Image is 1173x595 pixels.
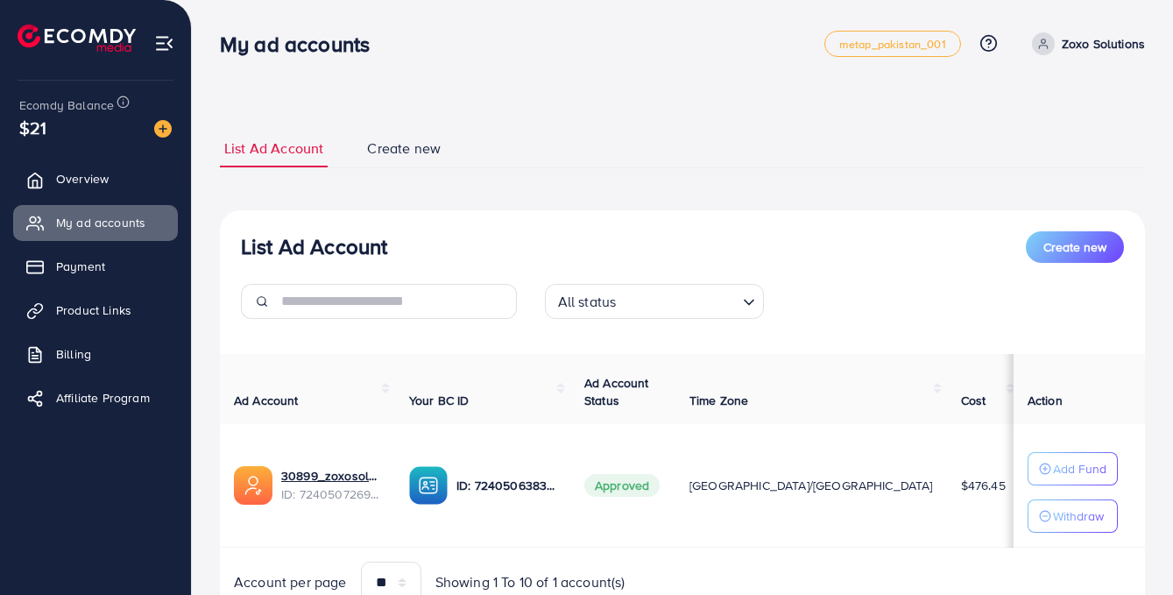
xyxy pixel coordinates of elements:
[1043,238,1106,256] span: Create new
[154,33,174,53] img: menu
[281,485,381,503] span: ID: 7240507269518016513
[13,205,178,240] a: My ad accounts
[241,234,387,259] h3: List Ad Account
[220,32,384,57] h3: My ad accounts
[1025,32,1145,55] a: Zoxo Solutions
[584,374,649,409] span: Ad Account Status
[689,477,933,494] span: [GEOGRAPHIC_DATA]/[GEOGRAPHIC_DATA]
[13,293,178,328] a: Product Links
[961,477,1006,494] span: $476.45
[367,138,441,159] span: Create new
[456,475,556,496] p: ID: 7240506383760670721
[1099,516,1160,582] iframe: Chat
[234,392,299,409] span: Ad Account
[13,336,178,372] a: Billing
[13,380,178,415] a: Affiliate Program
[409,392,470,409] span: Your BC ID
[1028,392,1063,409] span: Action
[435,572,625,592] span: Showing 1 To 10 of 1 account(s)
[56,389,150,407] span: Affiliate Program
[824,31,961,57] a: metap_pakistan_001
[1026,231,1124,263] button: Create new
[409,466,448,505] img: ic-ba-acc.ded83a64.svg
[18,25,136,52] img: logo
[1053,506,1104,527] p: Withdraw
[281,467,381,503] div: <span class='underline'>30899_zoxosolutions_1685811975269</span></br>7240507269518016513
[961,392,986,409] span: Cost
[1062,33,1145,54] p: Zoxo Solutions
[545,284,764,319] div: Search for option
[234,572,347,592] span: Account per page
[621,286,735,315] input: Search for option
[584,474,660,497] span: Approved
[19,115,46,140] span: $21
[689,392,748,409] span: Time Zone
[224,138,323,159] span: List Ad Account
[56,301,131,319] span: Product Links
[1053,458,1106,479] p: Add Fund
[281,467,381,485] a: 30899_zoxosolutions_1685811975269
[839,39,946,50] span: metap_pakistan_001
[13,249,178,284] a: Payment
[1028,499,1118,533] button: Withdraw
[56,258,105,275] span: Payment
[234,466,272,505] img: ic-ads-acc.e4c84228.svg
[13,161,178,196] a: Overview
[19,96,114,114] span: Ecomdy Balance
[555,289,620,315] span: All status
[154,120,172,138] img: image
[56,214,145,231] span: My ad accounts
[1028,452,1118,485] button: Add Fund
[56,170,109,188] span: Overview
[56,345,91,363] span: Billing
